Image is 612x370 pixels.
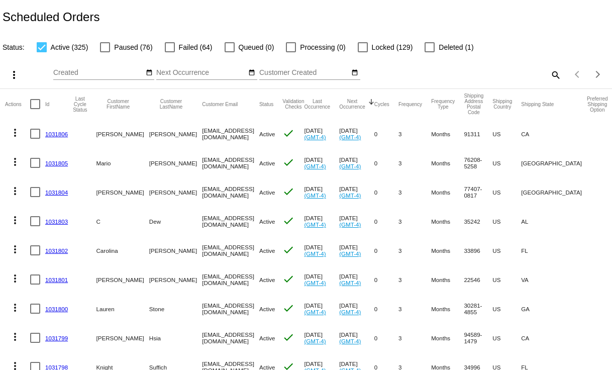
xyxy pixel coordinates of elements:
[521,119,587,148] mat-cell: CA
[9,214,21,226] mat-icon: more_vert
[304,221,326,228] a: (GMT-4)
[374,177,398,207] mat-cell: 0
[339,148,374,177] mat-cell: [DATE]
[521,236,587,265] mat-cell: FL
[339,236,374,265] mat-cell: [DATE]
[492,177,521,207] mat-cell: US
[3,43,25,51] span: Status:
[464,236,492,265] mat-cell: 33896
[202,323,259,352] mat-cell: [EMAIL_ADDRESS][DOMAIN_NAME]
[304,280,326,286] a: (GMT-4)
[304,250,326,257] a: (GMT-4)
[492,119,521,148] mat-cell: US
[248,69,255,77] mat-icon: date_range
[259,276,275,283] span: Active
[339,177,374,207] mat-cell: [DATE]
[9,272,21,285] mat-icon: more_vert
[96,323,149,352] mat-cell: [PERSON_NAME]
[588,64,608,84] button: Next page
[149,236,202,265] mat-cell: [PERSON_NAME]
[282,215,294,227] mat-icon: check
[45,101,49,107] button: Change sorting for Id
[339,207,374,236] mat-cell: [DATE]
[8,69,20,81] mat-icon: more_vert
[149,177,202,207] mat-cell: [PERSON_NAME]
[492,294,521,323] mat-cell: US
[156,69,247,77] input: Next Occurrence
[549,67,561,82] mat-icon: search
[492,207,521,236] mat-cell: US
[492,323,521,352] mat-cell: US
[45,276,68,283] a: 1031801
[202,177,259,207] mat-cell: [EMAIL_ADDRESS][DOMAIN_NAME]
[45,218,68,225] a: 1031803
[492,99,512,110] button: Change sorting for ShippingCountry
[304,163,326,169] a: (GMT-4)
[5,89,30,119] mat-header-cell: Actions
[304,207,339,236] mat-cell: [DATE]
[398,119,431,148] mat-cell: 3
[149,294,202,323] mat-cell: Stone
[149,99,193,110] button: Change sorting for CustomerLastName
[464,93,483,115] button: Change sorting for ShippingPostcode
[339,265,374,294] mat-cell: [DATE]
[304,236,339,265] mat-cell: [DATE]
[259,306,275,312] span: Active
[464,148,492,177] mat-cell: 76208-5258
[282,127,294,139] mat-icon: check
[398,323,431,352] mat-cell: 3
[304,99,330,110] button: Change sorting for LastOccurrenceUtc
[282,186,294,198] mat-icon: check
[372,41,413,53] span: Locked (129)
[96,294,149,323] mat-cell: Lauren
[304,119,339,148] mat-cell: [DATE]
[568,64,588,84] button: Previous page
[259,335,275,341] span: Active
[202,119,259,148] mat-cell: [EMAIL_ADDRESS][DOMAIN_NAME]
[96,119,149,148] mat-cell: [PERSON_NAME]
[9,331,21,343] mat-icon: more_vert
[521,323,587,352] mat-cell: CA
[45,160,68,166] a: 1031805
[202,101,238,107] button: Change sorting for CustomerEmail
[304,177,339,207] mat-cell: [DATE]
[521,207,587,236] mat-cell: AL
[53,69,144,77] input: Created
[431,207,464,236] mat-cell: Months
[464,177,492,207] mat-cell: 77407-0817
[202,294,259,323] mat-cell: [EMAIL_ADDRESS][DOMAIN_NAME]
[259,131,275,137] span: Active
[374,265,398,294] mat-cell: 0
[339,134,361,140] a: (GMT-4)
[398,236,431,265] mat-cell: 3
[304,192,326,199] a: (GMT-4)
[259,218,275,225] span: Active
[521,101,554,107] button: Change sorting for ShippingState
[521,177,587,207] mat-cell: [GEOGRAPHIC_DATA]
[45,131,68,137] a: 1031806
[464,323,492,352] mat-cell: 94589-1479
[149,148,202,177] mat-cell: [PERSON_NAME]
[398,148,431,177] mat-cell: 3
[398,294,431,323] mat-cell: 3
[51,41,88,53] span: Active (325)
[439,41,473,53] span: Deleted (1)
[149,265,202,294] mat-cell: [PERSON_NAME]
[464,294,492,323] mat-cell: 30281-4855
[339,163,361,169] a: (GMT-4)
[374,119,398,148] mat-cell: 0
[304,148,339,177] mat-cell: [DATE]
[431,323,464,352] mat-cell: Months
[96,207,149,236] mat-cell: C
[431,99,455,110] button: Change sorting for FrequencyType
[339,99,365,110] button: Change sorting for NextOccurrenceUtc
[149,207,202,236] mat-cell: Dew
[202,265,259,294] mat-cell: [EMAIL_ADDRESS][DOMAIN_NAME]
[374,323,398,352] mat-cell: 0
[374,294,398,323] mat-cell: 0
[149,119,202,148] mat-cell: [PERSON_NAME]
[96,177,149,207] mat-cell: [PERSON_NAME]
[464,207,492,236] mat-cell: 35242
[492,265,521,294] mat-cell: US
[282,156,294,168] mat-icon: check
